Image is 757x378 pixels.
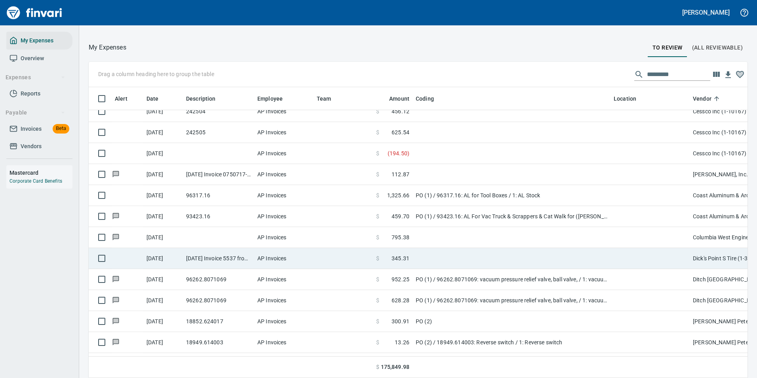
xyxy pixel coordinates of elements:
[254,143,314,164] td: AP Invoices
[416,94,434,103] span: Coding
[379,94,409,103] span: Amount
[89,43,126,52] nav: breadcrumb
[186,94,216,103] span: Description
[376,275,379,283] span: $
[53,124,69,133] span: Beta
[392,275,409,283] span: 952.25
[21,89,40,99] span: Reports
[183,311,254,332] td: 18852.624017
[413,206,611,227] td: PO (1) / 93423.16: AL For Vac Truck & Scrappers & Cat Walk for ([PERSON_NAME] Job Cost?)
[416,94,444,103] span: Coding
[381,363,409,371] span: 175,849.98
[5,3,64,22] img: Finvari
[183,248,254,269] td: [DATE] Invoice 5537 from [GEOGRAPHIC_DATA] (1-38544)
[413,311,611,332] td: PO (2)
[389,94,409,103] span: Amount
[186,94,226,103] span: Description
[143,290,183,311] td: [DATE]
[10,178,62,184] a: Corporate Card Benefits
[376,170,379,178] span: $
[254,185,314,206] td: AP Invoices
[392,296,409,304] span: 628.28
[413,269,611,290] td: PO (1) / 96262.8071069: vacuum pressure relief valve, ball valve, / 1: vacuum pressure relief val...
[254,206,314,227] td: AP Invoices
[2,70,68,85] button: Expenses
[183,269,254,290] td: 96262.8071069
[143,248,183,269] td: [DATE]
[143,164,183,185] td: [DATE]
[183,332,254,353] td: 18949.614003
[112,340,120,345] span: Has messages
[652,43,683,53] span: To Review
[183,185,254,206] td: 96317.16
[693,94,711,103] span: Vendor
[183,353,254,374] td: 96225.8110057
[614,94,647,103] span: Location
[143,143,183,164] td: [DATE]
[722,69,734,81] button: Download Table
[254,248,314,269] td: AP Invoices
[6,32,72,50] a: My Expenses
[392,212,409,220] span: 459.70
[6,120,72,138] a: InvoicesBeta
[734,69,746,80] button: Column choices favorited. Click to reset to default
[143,227,183,248] td: [DATE]
[21,36,53,46] span: My Expenses
[413,290,611,311] td: PO (1) / 96262.8071069: vacuum pressure relief valve, ball valve, / 1: vacuum pressure relief val...
[680,6,732,19] button: [PERSON_NAME]
[6,108,65,118] span: Payable
[254,227,314,248] td: AP Invoices
[254,332,314,353] td: AP Invoices
[254,311,314,332] td: AP Invoices
[388,149,409,157] span: ( 194.50 )
[143,353,183,374] td: [DATE]
[376,107,379,115] span: $
[143,122,183,143] td: [DATE]
[376,338,379,346] span: $
[146,94,169,103] span: Date
[413,332,611,353] td: PO (2) / 18949.614003: Reverse switch / 1: Reverse switch
[682,8,730,17] h5: [PERSON_NAME]
[376,149,379,157] span: $
[692,43,743,53] span: (All Reviewable)
[693,94,722,103] span: Vendor
[98,70,214,78] p: Drag a column heading here to group the table
[143,269,183,290] td: [DATE]
[257,94,293,103] span: Employee
[143,101,183,122] td: [DATE]
[10,168,72,177] h6: Mastercard
[112,214,120,219] span: Has messages
[183,164,254,185] td: [DATE] Invoice 0750717-IN from [PERSON_NAME], Inc. (1-39587)
[254,353,314,374] td: AP Invoices
[395,338,409,346] span: 13.26
[183,101,254,122] td: 242504
[112,319,120,324] span: Has messages
[143,311,183,332] td: [DATE]
[392,128,409,136] span: 625.54
[257,94,283,103] span: Employee
[387,191,409,199] span: 1,325.66
[254,101,314,122] td: AP Invoices
[254,164,314,185] td: AP Invoices
[317,94,342,103] span: Team
[6,85,72,103] a: Reports
[6,73,65,82] span: Expenses
[376,212,379,220] span: $
[115,94,127,103] span: Alert
[614,94,636,103] span: Location
[112,298,120,303] span: Has messages
[183,206,254,227] td: 93423.16
[21,53,44,63] span: Overview
[115,94,138,103] span: Alert
[143,206,183,227] td: [DATE]
[413,185,611,206] td: PO (1) / 96317.16: AL for Tool Boxes / 1: AL Stock
[183,290,254,311] td: 96262.8071069
[376,296,379,304] span: $
[254,122,314,143] td: AP Invoices
[143,332,183,353] td: [DATE]
[89,43,126,52] p: My Expenses
[254,269,314,290] td: AP Invoices
[376,233,379,241] span: $
[376,191,379,199] span: $
[376,128,379,136] span: $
